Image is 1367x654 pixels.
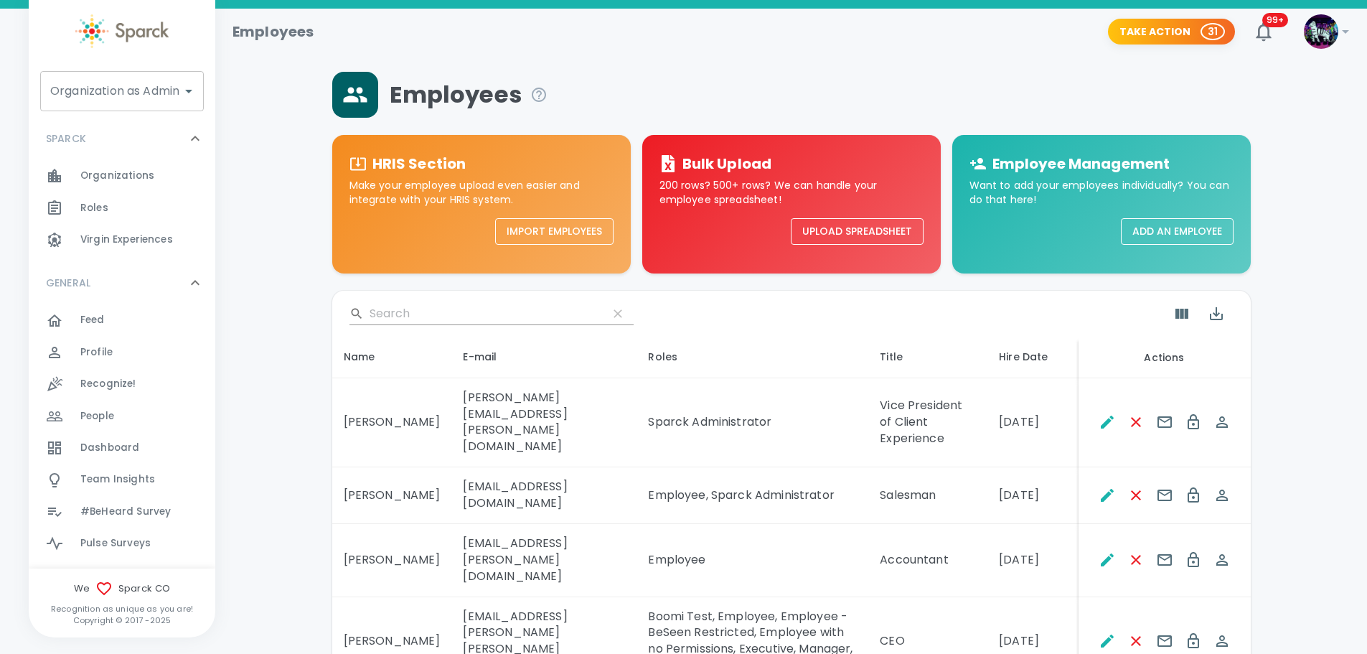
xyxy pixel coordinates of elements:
span: We Sparck CO [29,580,215,597]
button: Export [1199,296,1234,331]
a: #BeHeard Survey [29,496,215,528]
td: [PERSON_NAME] [332,524,452,597]
span: People [80,409,114,424]
h6: HRIS Section [372,152,466,175]
td: Vice President of Client Experience [868,378,987,468]
button: Remove Employee [1122,546,1150,574]
button: Import Employees [495,218,614,245]
svg: Search [349,307,364,321]
td: [EMAIL_ADDRESS][DOMAIN_NAME] [451,467,636,524]
div: SPARCK [29,160,215,261]
span: Dashboard [80,441,139,455]
button: Spoof This Employee [1208,481,1236,510]
button: Send E-mails [1150,481,1179,510]
button: Change Password [1179,408,1208,436]
div: SPARCK [29,117,215,160]
button: 99+ [1246,14,1281,49]
span: Employees [390,80,548,109]
h1: Employees [232,20,314,43]
td: [PERSON_NAME][EMAIL_ADDRESS][PERSON_NAME][DOMAIN_NAME] [451,378,636,468]
a: Dashboard [29,432,215,464]
span: Organizations [80,169,154,183]
span: Roles [80,201,108,215]
a: Virgin Experiences [29,224,215,256]
button: Change Password [1179,546,1208,574]
td: Sparck Administrator [636,378,868,468]
span: Team Insights [80,472,155,487]
h6: Bulk Upload [682,152,772,175]
a: Feed [29,304,215,336]
button: Edit [1093,481,1122,510]
td: Employee, Sparck Administrator [636,467,868,524]
button: Remove Employee [1122,408,1150,436]
p: Copyright © 2017 - 2025 [29,615,215,626]
p: Want to add your employees individually? You can do that here! [969,178,1234,207]
div: Roles [648,348,857,365]
div: MANAGEMENT [29,566,215,609]
td: Employee [636,524,868,597]
div: Title [880,348,976,365]
a: Roles [29,192,215,224]
p: SPARCK [46,131,86,146]
td: [EMAIL_ADDRESS][PERSON_NAME][DOMAIN_NAME] [451,524,636,597]
button: Open [179,81,199,101]
button: Spoof This Employee [1208,546,1236,574]
a: Recognize! [29,368,215,400]
span: 99+ [1262,13,1288,27]
button: Upload Spreadsheet [791,218,924,245]
button: Show Columns [1165,296,1199,331]
td: [PERSON_NAME] [332,467,452,524]
td: [DATE] [987,524,1078,597]
button: Edit [1093,546,1122,574]
button: Add an Employee [1121,218,1234,245]
a: Team Insights [29,464,215,495]
td: Salesman [868,467,987,524]
img: Picture of Sparck [1304,14,1338,49]
h6: Employee Management [992,152,1170,175]
button: Send E-mails [1150,408,1179,436]
td: [PERSON_NAME] [332,378,452,468]
input: Search [370,302,596,325]
td: [DATE] [987,378,1078,468]
p: GENERAL [46,276,90,290]
div: E-mail [463,348,625,365]
div: GENERAL [29,304,215,565]
button: Take Action 31 [1108,19,1235,45]
button: Send E-mails [1150,546,1179,574]
p: 31 [1208,24,1218,39]
a: Profile [29,337,215,368]
td: [DATE] [987,467,1078,524]
button: Remove Employee [1122,481,1150,510]
a: Sparck logo [29,14,215,48]
div: Hire Date [999,348,1066,365]
button: Spoof This Employee [1208,408,1236,436]
div: GENERAL [29,261,215,304]
span: Pulse Surveys [80,536,151,551]
p: Recognition as unique as you are! [29,603,215,615]
a: Pulse Surveys [29,528,215,559]
a: People [29,401,215,432]
button: Change Password [1179,481,1208,510]
button: Edit [1093,408,1122,436]
p: 200 rows? 500+ rows? We can handle your employee spreadsheet! [659,178,924,207]
a: Organizations [29,160,215,192]
span: Feed [80,313,105,327]
span: Recognize! [80,377,136,391]
span: #BeHeard Survey [80,505,171,519]
div: Name [344,348,441,365]
span: Profile [80,345,113,360]
span: Virgin Experiences [80,233,173,247]
td: Accountant [868,524,987,597]
p: Make your employee upload even easier and integrate with your HRIS system. [349,178,614,207]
